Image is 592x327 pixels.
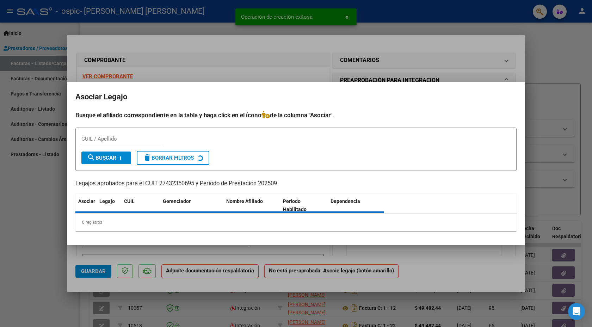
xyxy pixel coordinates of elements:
datatable-header-cell: Periodo Habilitado [280,194,328,217]
p: Legajos aprobados para el CUIT 27432350695 y Período de Prestación 202509 [75,179,517,188]
datatable-header-cell: Dependencia [328,194,384,217]
datatable-header-cell: Gerenciador [160,194,223,217]
button: Borrar Filtros [137,151,209,165]
button: Buscar [81,152,131,164]
datatable-header-cell: CUIL [121,194,160,217]
span: Nombre Afiliado [226,198,263,204]
datatable-header-cell: Legajo [97,194,121,217]
div: Open Intercom Messenger [568,303,585,320]
span: Legajo [99,198,115,204]
div: 0 registros [75,214,517,231]
mat-icon: search [87,153,95,162]
span: Borrar Filtros [143,155,194,161]
datatable-header-cell: Nombre Afiliado [223,194,280,217]
span: Buscar [87,155,116,161]
span: Asociar [78,198,95,204]
span: Dependencia [331,198,360,204]
span: Gerenciador [163,198,191,204]
span: CUIL [124,198,135,204]
datatable-header-cell: Asociar [75,194,97,217]
h2: Asociar Legajo [75,90,517,104]
h4: Busque el afiliado correspondiente en la tabla y haga click en el ícono de la columna "Asociar". [75,111,517,120]
mat-icon: delete [143,153,152,162]
span: Periodo Habilitado [283,198,307,212]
